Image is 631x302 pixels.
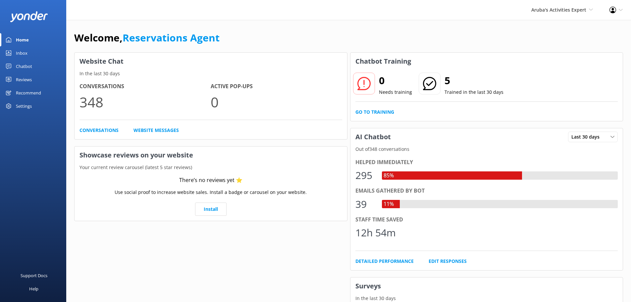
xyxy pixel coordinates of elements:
[195,203,227,216] a: Install
[16,99,32,113] div: Settings
[115,189,307,196] p: Use social proof to increase website sales. Install a badge or carousel on your website.
[350,295,623,302] p: In the last 30 days
[10,11,48,22] img: yonder-white-logo.png
[350,277,623,295] h3: Surveys
[123,31,220,44] a: Reservations Agent
[75,70,347,77] p: In the last 30 days
[355,225,396,241] div: 12h 54m
[355,158,618,167] div: Helped immediately
[79,82,211,91] h4: Conversations
[355,187,618,195] div: Emails gathered by bot
[355,167,375,183] div: 295
[75,53,347,70] h3: Website Chat
[29,282,38,295] div: Help
[379,89,412,96] p: Needs training
[179,176,242,185] div: There’s no reviews yet ⭐
[429,258,467,265] a: Edit Responses
[16,86,41,99] div: Recommend
[445,89,503,96] p: Trained in the last 30 days
[133,127,179,134] a: Website Messages
[211,91,342,113] p: 0
[74,30,220,46] h1: Welcome,
[21,269,47,282] div: Support Docs
[355,215,618,224] div: Staff time saved
[355,196,375,212] div: 39
[531,7,586,13] span: Aruba's Activities Expert
[211,82,342,91] h4: Active Pop-ups
[382,171,395,180] div: 85%
[350,53,416,70] h3: Chatbot Training
[79,91,211,113] p: 348
[445,73,503,89] h2: 5
[350,146,623,153] p: Out of 348 conversations
[16,73,32,86] div: Reviews
[75,164,347,171] p: Your current review carousel (latest 5 star reviews)
[75,147,347,164] h3: Showcase reviews on your website
[571,133,604,141] span: Last 30 days
[79,127,119,134] a: Conversations
[382,200,395,209] div: 11%
[16,46,27,60] div: Inbox
[16,60,32,73] div: Chatbot
[16,33,29,46] div: Home
[350,128,396,146] h3: AI Chatbot
[355,258,414,265] a: Detailed Performance
[379,73,412,89] h2: 0
[355,108,394,116] a: Go to Training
